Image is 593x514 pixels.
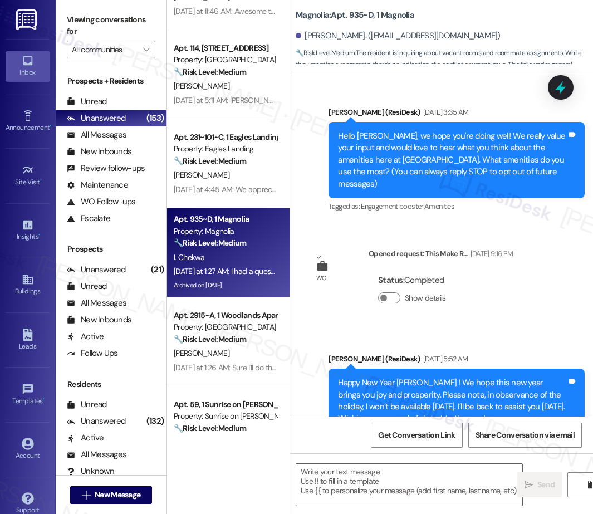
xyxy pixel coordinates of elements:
[378,272,450,289] div: : Completed
[67,96,107,107] div: Unread
[67,432,104,444] div: Active
[16,9,39,30] img: ResiDesk Logo
[174,170,229,180] span: [PERSON_NAME]
[174,310,277,321] div: Apt. 2915~A, 1 Woodlands Apartments 721
[174,184,291,194] div: [DATE] at 4:45 AM: We appreciate it!
[174,156,246,166] strong: 🔧 Risk Level: Medium
[174,143,277,155] div: Property: Eagles Landing
[174,399,277,410] div: Apt. 59, 1 Sunrise on [PERSON_NAME]
[38,231,40,239] span: •
[6,51,50,81] a: Inbox
[67,314,131,326] div: New Inbounds
[329,106,585,122] div: [PERSON_NAME] (ResiDesk)
[174,363,373,373] div: [DATE] at 1:26 AM: Sure I'll do that when I get home later [DATE]
[338,377,567,425] div: Happy New Year [PERSON_NAME] ! We hope this new year brings you joy and prosperity. Please note, ...
[174,54,277,66] div: Property: [GEOGRAPHIC_DATA]
[525,481,533,489] i: 
[369,248,513,263] div: Opened request: This Make R...
[6,161,50,191] a: Site Visit •
[378,275,403,286] b: Status
[174,334,246,344] strong: 🔧 Risk Level: Medium
[174,252,205,262] span: I. Chekwa
[468,423,582,448] button: Share Conversation via email
[67,399,107,410] div: Unread
[67,264,126,276] div: Unanswered
[6,325,50,355] a: Leads
[67,466,114,477] div: Unknown
[173,278,278,292] div: Archived on [DATE]
[174,81,229,91] span: [PERSON_NAME]
[174,238,246,248] strong: 🔧 Risk Level: Medium
[174,42,277,54] div: Apt. 114, [STREET_ADDRESS]
[468,248,513,260] div: [DATE] 9:16 PM
[174,213,277,225] div: Apt. 935~D, 1 Magnolia
[329,353,585,369] div: [PERSON_NAME] (ResiDesk)
[67,129,126,141] div: All Messages
[56,75,166,87] div: Prospects + Residents
[50,122,51,130] span: •
[82,491,90,500] i: 
[361,202,424,211] span: Engagement booster ,
[67,415,126,427] div: Unanswered
[420,353,468,365] div: [DATE] 5:52 AM
[67,11,155,41] label: Viewing conversations for
[405,292,446,304] label: Show details
[67,163,145,174] div: Review follow-ups
[296,30,501,42] div: [PERSON_NAME]. ([EMAIL_ADDRESS][DOMAIN_NAME])
[371,423,462,448] button: Get Conversation Link
[40,177,42,184] span: •
[424,202,454,211] span: Amenities
[174,95,572,105] div: [DATE] at 5:11 AM: [PERSON_NAME] is my partner, I'm her wife. you just have our numbers switched ...
[67,146,131,158] div: New Inbounds
[67,281,107,292] div: Unread
[148,261,166,278] div: (21)
[70,486,153,504] button: New Message
[6,216,50,246] a: Insights •
[174,67,246,77] strong: 🔧 Risk Level: Medium
[174,423,246,433] strong: 🔧 Risk Level: Medium
[174,321,277,333] div: Property: [GEOGRAPHIC_DATA]
[316,272,327,284] div: WO
[144,110,166,127] div: (153)
[67,331,104,342] div: Active
[43,395,45,403] span: •
[174,131,277,143] div: Apt. 231~101~C, 1 Eagles Landing
[296,9,414,21] b: Magnolia: Apt. 935~D, 1 Magnolia
[143,45,149,54] i: 
[6,434,50,464] a: Account
[378,429,455,441] span: Get Conversation Link
[329,198,585,214] div: Tagged as:
[67,179,128,191] div: Maintenance
[174,410,277,422] div: Property: Sunrise on [PERSON_NAME]
[476,429,575,441] span: Share Conversation via email
[537,479,555,491] span: Send
[56,243,166,255] div: Prospects
[174,348,229,358] span: [PERSON_NAME]
[67,297,126,309] div: All Messages
[296,48,355,57] strong: 🔧 Risk Level: Medium
[67,347,118,359] div: Follow Ups
[67,449,126,461] div: All Messages
[296,47,593,83] span: : The resident is inquiring about vacant rooms and roommate assignments. While they mention a roo...
[338,130,567,190] div: Hello [PERSON_NAME], we hope you're doing well! We really value your input and would love to hear...
[67,196,135,208] div: WO Follow-ups
[420,106,469,118] div: [DATE] 3:35 AM
[174,226,277,237] div: Property: Magnolia
[144,413,166,430] div: (132)
[6,380,50,410] a: Templates •
[56,379,166,390] div: Residents
[517,472,562,497] button: Send
[174,6,523,16] div: [DATE] at 11:46 AM: Awesome thanks again and my payment will be in the mail 📬 [DATE] morning or t...
[67,112,126,124] div: Unanswered
[67,213,110,224] div: Escalate
[6,270,50,300] a: Buildings
[72,41,138,58] input: All communities
[95,489,140,501] span: New Message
